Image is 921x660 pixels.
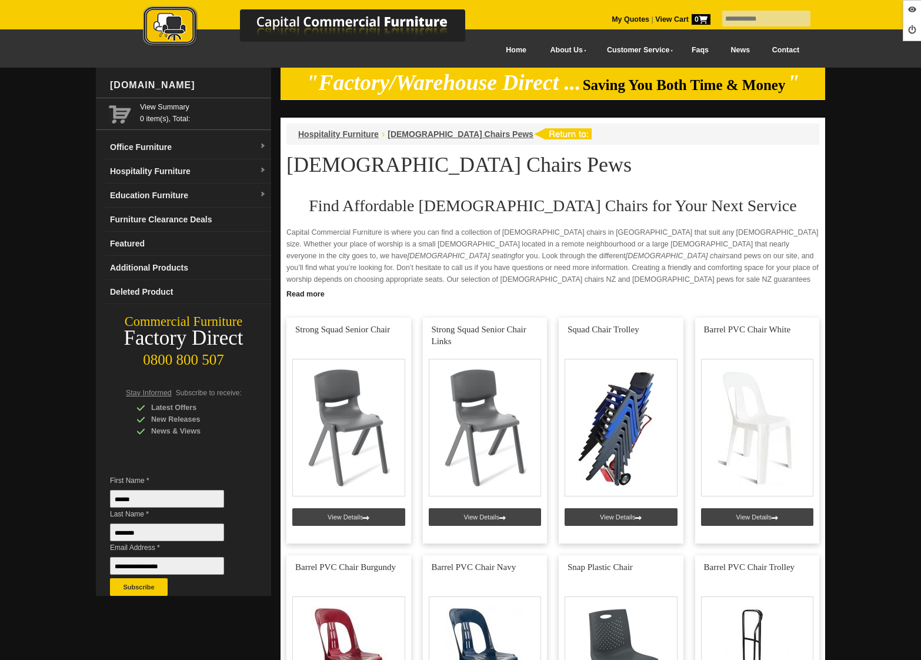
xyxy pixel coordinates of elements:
[298,129,379,139] a: Hospitality Furniture
[105,184,271,208] a: Education Furnituredropdown
[382,128,385,140] li: ›
[259,167,266,174] img: dropdown
[583,77,786,93] span: Saving You Both Time & Money
[286,154,819,176] h1: [DEMOGRAPHIC_DATA] Chairs Pews
[105,159,271,184] a: Hospitality Furnituredropdown
[761,37,810,64] a: Contact
[111,6,522,52] a: Capital Commercial Furniture Logo
[176,389,242,397] span: Subscribe to receive:
[594,37,680,64] a: Customer Service
[105,256,271,280] a: Additional Products
[653,15,710,24] a: View Cart0
[692,14,710,25] span: 0
[140,101,266,123] span: 0 item(s), Total:
[110,557,224,575] input: Email Address *
[105,280,271,304] a: Deleted Product
[110,578,168,596] button: Subscribe
[136,402,248,414] div: Latest Offers
[655,15,710,24] strong: View Cart
[140,101,266,113] a: View Summary
[612,15,649,24] a: My Quotes
[96,346,271,368] div: 0800 800 507
[408,252,516,260] em: [DEMOGRAPHIC_DATA] seating
[136,414,248,425] div: New Releases
[110,524,224,541] input: Last Name *
[105,232,271,256] a: Featured
[110,475,242,486] span: First Name *
[105,68,271,103] div: [DOMAIN_NAME]
[388,129,533,139] a: [DEMOGRAPHIC_DATA] Chairs Pews
[105,208,271,232] a: Furniture Clearance Deals
[259,191,266,198] img: dropdown
[787,71,800,95] em: "
[96,330,271,346] div: Factory Direct
[286,226,819,297] p: Capital Commercial Furniture is where you can find a collection of [DEMOGRAPHIC_DATA] chairs in [...
[680,37,720,64] a: Faqs
[720,37,761,64] a: News
[626,252,730,260] em: [DEMOGRAPHIC_DATA] chairs
[533,128,592,139] img: return to
[111,6,522,49] img: Capital Commercial Furniture Logo
[110,490,224,508] input: First Name *
[96,314,271,330] div: Commercial Furniture
[259,143,266,150] img: dropdown
[286,197,819,215] h2: Find Affordable [DEMOGRAPHIC_DATA] Chairs for Your Next Service
[306,71,581,95] em: "Factory/Warehouse Direct ...
[538,37,594,64] a: About Us
[281,285,825,300] a: Click to read more
[110,542,242,554] span: Email Address *
[105,135,271,159] a: Office Furnituredropdown
[110,508,242,520] span: Last Name *
[126,389,172,397] span: Stay Informed
[136,425,248,437] div: News & Views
